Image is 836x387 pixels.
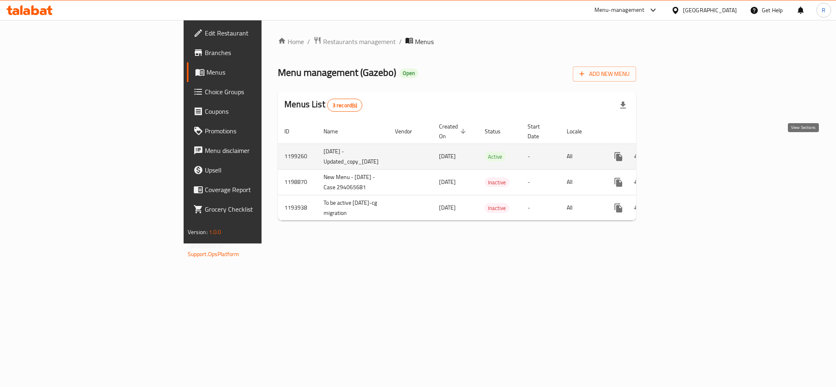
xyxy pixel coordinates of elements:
span: Get support on: [188,241,225,251]
a: Restaurants management [313,36,396,47]
span: Edit Restaurant [205,28,317,38]
div: Open [399,69,418,78]
span: 1.0.0 [209,227,222,237]
nav: breadcrumb [278,36,636,47]
span: 3 record(s) [328,102,362,109]
td: All [560,195,602,221]
td: All [560,169,602,195]
div: Total records count [327,99,363,112]
a: Grocery Checklist [187,199,323,219]
span: Inactive [485,203,509,213]
span: Promotions [205,126,317,136]
div: Inactive [485,203,509,213]
span: Locale [567,126,592,136]
span: Active [485,152,506,161]
a: Coverage Report [187,180,323,199]
span: ID [284,126,300,136]
span: Upsell [205,165,317,175]
span: Grocery Checklist [205,204,317,214]
div: Export file [613,95,633,115]
a: Choice Groups [187,82,323,102]
span: Menus [415,37,434,46]
span: Choice Groups [205,87,317,97]
a: Branches [187,43,323,62]
td: - [521,169,560,195]
td: All [560,144,602,169]
a: Promotions [187,121,323,141]
td: - [521,144,560,169]
span: Menu disclaimer [205,146,317,155]
td: [DATE] - Updated_copy_[DATE] [317,144,388,169]
span: Inactive [485,178,509,187]
td: To be active [DATE]-cg migration [317,195,388,221]
span: Branches [205,48,317,57]
span: Start Date [528,122,550,141]
button: Change Status [628,172,648,192]
span: [DATE] [439,177,456,187]
h2: Menus List [284,98,362,112]
a: Upsell [187,160,323,180]
a: Edit Restaurant [187,23,323,43]
button: more [609,172,628,192]
a: Coupons [187,102,323,121]
span: Menu management ( Gazebo ) [278,63,396,82]
span: Menus [206,67,317,77]
th: Actions [602,119,694,144]
span: Add New Menu [579,69,630,79]
div: Menu-management [594,5,645,15]
a: Menu disclaimer [187,141,323,160]
span: Coverage Report [205,185,317,195]
span: Version: [188,227,208,237]
span: Created On [439,122,468,141]
li: / [399,37,402,46]
table: enhanced table [278,119,694,221]
td: - [521,195,560,221]
span: Name [324,126,348,136]
span: Open [399,70,418,77]
span: [DATE] [439,202,456,213]
button: Change Status [628,198,648,218]
td: New Menu - [DATE] - Case 294065681 [317,169,388,195]
button: more [609,147,628,166]
button: more [609,198,628,218]
div: [GEOGRAPHIC_DATA] [683,6,737,15]
span: Vendor [395,126,423,136]
span: Coupons [205,106,317,116]
a: Menus [187,62,323,82]
span: R [822,6,825,15]
span: Restaurants management [323,37,396,46]
span: [DATE] [439,151,456,161]
button: Add New Menu [573,66,636,82]
a: Support.OpsPlatform [188,249,239,259]
span: Status [485,126,511,136]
